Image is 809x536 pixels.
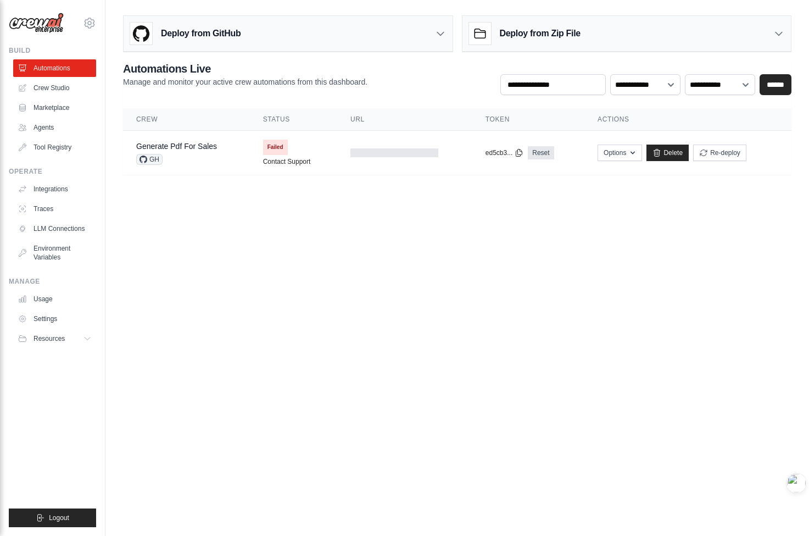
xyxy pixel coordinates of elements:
img: GitHub Logo [130,23,152,45]
a: Crew Studio [13,79,96,97]
a: Contact Support [263,157,311,166]
a: Tool Registry [13,139,96,156]
img: Logo [9,13,64,34]
a: Settings [13,310,96,328]
button: Options [598,145,642,161]
div: Manage [9,277,96,286]
a: Automations [13,59,96,77]
th: Token [472,108,584,131]
h3: Deploy from GitHub [161,27,241,40]
th: Status [250,108,337,131]
h3: Deploy from Zip File [500,27,581,40]
a: Generate Pdf For Sales [136,142,217,151]
h2: Automations Live [123,61,367,76]
th: Crew [123,108,250,131]
span: Logout [49,513,69,522]
a: Usage [13,290,96,308]
a: Traces [13,200,96,218]
a: Integrations [13,180,96,198]
span: Failed [263,140,288,155]
p: Manage and monitor your active crew automations from this dashboard. [123,76,367,87]
a: Reset [528,146,554,159]
button: Logout [9,509,96,527]
a: Environment Variables [13,240,96,266]
a: Agents [13,119,96,136]
a: Marketplace [13,99,96,117]
th: URL [337,108,472,131]
th: Actions [584,108,791,131]
iframe: Chat Widget [754,483,809,536]
button: Resources [13,330,96,347]
button: Re-deploy [693,145,746,161]
a: Delete [646,145,689,161]
div: Build [9,46,96,55]
span: Resources [34,334,65,343]
div: Operate [9,167,96,176]
a: LLM Connections [13,220,96,237]
button: ed5cb3... [486,148,523,157]
span: GH [136,154,163,165]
